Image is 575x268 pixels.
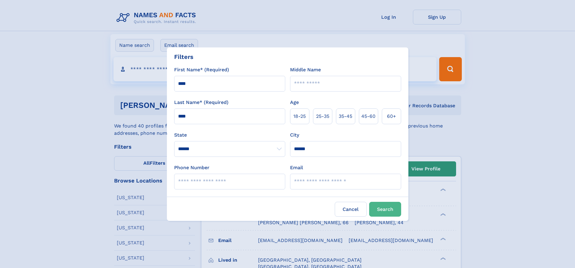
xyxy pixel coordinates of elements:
label: State [174,131,285,139]
label: Last Name* (Required) [174,99,228,106]
button: Search [369,202,401,217]
label: Age [290,99,299,106]
span: 18‑25 [293,113,306,120]
label: City [290,131,299,139]
label: Phone Number [174,164,209,171]
label: Email [290,164,303,171]
span: 35‑45 [339,113,352,120]
span: 45‑60 [361,113,375,120]
label: Middle Name [290,66,321,73]
label: Cancel [335,202,367,217]
label: First Name* (Required) [174,66,229,73]
span: 60+ [387,113,396,120]
span: 25‑35 [316,113,329,120]
div: Filters [174,52,193,61]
